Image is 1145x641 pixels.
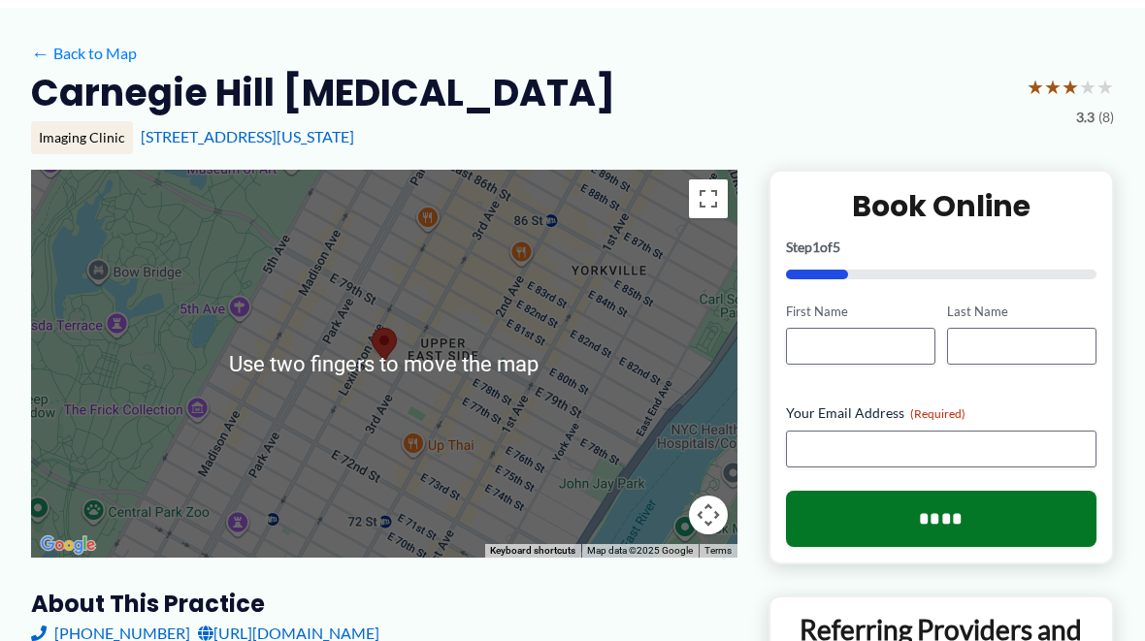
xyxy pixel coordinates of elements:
span: ★ [1079,70,1096,106]
div: Imaging Clinic [31,122,133,155]
button: Map camera controls [689,497,728,535]
a: Open this area in Google Maps (opens a new window) [36,533,100,559]
span: ★ [1027,70,1044,106]
button: Keyboard shortcuts [490,545,575,559]
span: Map data ©2025 Google [587,546,693,557]
h2: Carnegie Hill [MEDICAL_DATA] [31,70,615,117]
span: ← [31,45,49,63]
span: (Required) [910,407,965,422]
span: 3.3 [1076,106,1095,131]
a: ←Back to Map [31,40,137,69]
span: ★ [1044,70,1062,106]
label: First Name [786,304,935,322]
h3: About this practice [31,590,737,620]
span: ★ [1096,70,1114,106]
a: [STREET_ADDRESS][US_STATE] [141,128,354,146]
span: (8) [1098,106,1114,131]
img: Google [36,533,100,559]
button: Toggle fullscreen view [689,180,728,219]
span: ★ [1062,70,1079,106]
span: 5 [833,240,840,256]
label: Last Name [947,304,1096,322]
span: 1 [812,240,820,256]
label: Your Email Address [786,404,1096,424]
a: Terms (opens in new tab) [704,546,732,557]
p: Step of [786,241,1096,255]
h2: Book Online [786,188,1096,226]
